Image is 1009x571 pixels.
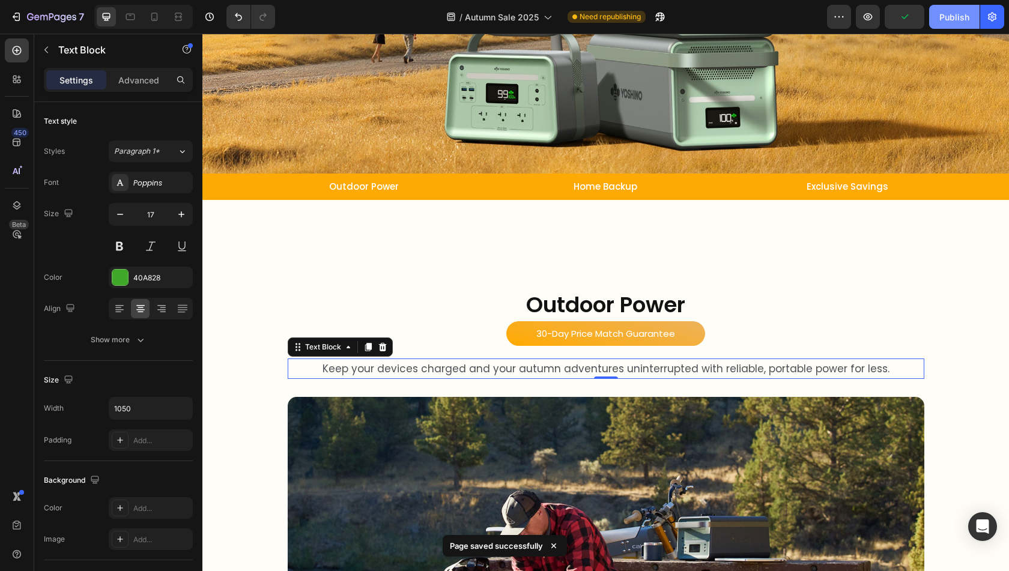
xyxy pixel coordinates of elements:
div: Show more [91,334,147,346]
div: Text Block [100,308,141,319]
div: Text style [44,116,77,127]
p: 30-Day Price Match Guarantee [334,292,473,308]
div: Image [44,534,65,545]
h2: Outdoor Power [85,256,722,287]
span: Autumn Sale 2025 [465,11,539,23]
p: Home Backup [371,148,435,159]
button: <p>30-Day Price Match Guarantee</p> [304,288,503,312]
div: Background [44,473,102,489]
div: Font [44,177,59,188]
p: Page saved successfully [450,540,543,552]
div: Add... [133,534,190,545]
span: Need republishing [580,11,641,22]
p: Advanced [118,74,159,86]
button: 7 [5,5,89,29]
p: Text Block [58,43,160,57]
p: Exclusive Savings [604,148,686,159]
div: Rich Text Editor. Editing area: main [88,325,719,346]
button: Publish [929,5,980,29]
div: Color [44,503,62,513]
input: Auto [109,397,192,419]
div: Padding [44,435,71,446]
span: / [459,11,462,23]
a: Exclusive Savings [590,143,700,163]
div: Undo/Redo [226,5,275,29]
div: Open Intercom Messenger [968,512,997,541]
div: Add... [133,435,190,446]
div: Size [44,372,76,388]
a: Home Backup [357,143,449,163]
div: Add... [133,503,190,514]
div: Styles [44,146,65,157]
div: 40A828 [133,273,190,283]
div: Width [44,403,64,414]
div: Poppins [133,178,190,189]
p: 7 [79,10,84,24]
span: Paragraph 1* [114,146,160,157]
div: 450 [11,128,29,137]
div: Align [44,301,77,317]
div: Beta [9,220,29,229]
iframe: Design area [202,34,1009,571]
div: Size [44,206,76,222]
button: Paragraph 1* [109,140,193,162]
div: Publish [939,11,969,23]
span: Keep your devices charged and your autumn adventures uninterrupted with reliable, portable power ... [120,328,687,342]
div: Color [44,272,62,283]
button: Show more [44,329,193,351]
p: Settings [59,74,93,86]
